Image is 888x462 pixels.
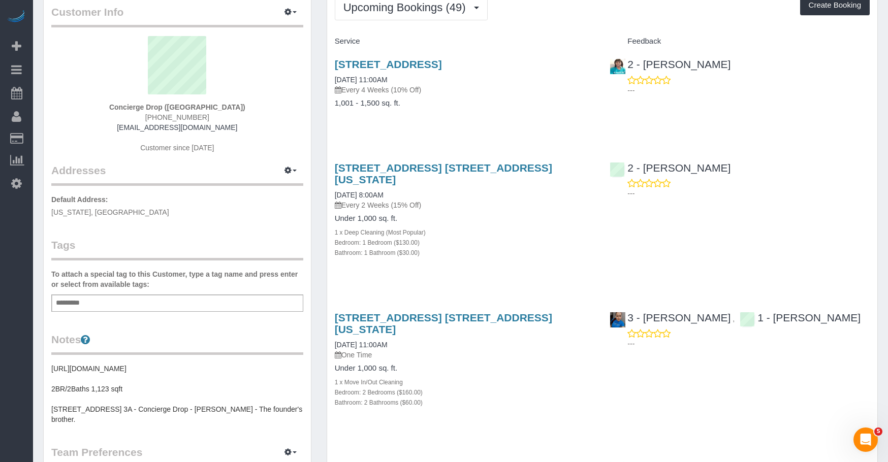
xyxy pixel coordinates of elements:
[874,427,882,436] span: 5
[145,113,209,121] span: [PHONE_NUMBER]
[335,229,426,236] small: 1 x Deep Cleaning (Most Popular)
[627,85,870,95] p: ---
[853,427,878,452] iframe: Intercom live chat
[335,312,552,335] a: [STREET_ADDRESS] [STREET_ADDRESS][US_STATE]
[335,364,595,373] h4: Under 1,000 sq. ft.
[335,76,388,84] a: [DATE] 11:00AM
[335,379,403,386] small: 1 x Move In/Out Cleaning
[627,188,870,199] p: ---
[117,123,237,131] a: [EMAIL_ADDRESS][DOMAIN_NAME]
[610,312,731,323] a: 3 - [PERSON_NAME]
[51,332,303,355] legend: Notes
[335,99,595,108] h4: 1,001 - 1,500 sq. ft.
[335,350,595,360] p: One Time
[51,269,303,289] label: To attach a special tag to this Customer, type a tag name and press enter or select from availabl...
[610,59,625,74] img: 2 - Hilda Coleman
[335,58,442,70] a: [STREET_ADDRESS]
[335,37,595,46] h4: Service
[335,239,420,246] small: Bedroom: 1 Bedroom ($130.00)
[51,364,303,424] pre: [URL][DOMAIN_NAME] 2BR/2Baths 1,123 sqft [STREET_ADDRESS] 3A - Concierge Drop - [PERSON_NAME] - T...
[51,238,303,260] legend: Tags
[335,389,423,396] small: Bedroom: 2 Bedrooms ($160.00)
[733,315,735,323] span: ,
[140,144,214,152] span: Customer since [DATE]
[335,399,423,406] small: Bathroom: 2 Bathrooms ($60.00)
[335,249,420,256] small: Bathroom: 1 Bathroom ($30.00)
[335,191,384,199] a: [DATE] 8:00AM
[610,162,731,174] a: 2 - [PERSON_NAME]
[610,58,731,70] a: 2 - [PERSON_NAME]
[740,312,861,323] a: 1 - [PERSON_NAME]
[335,162,552,185] a: [STREET_ADDRESS] [STREET_ADDRESS][US_STATE]
[335,341,388,349] a: [DATE] 11:00AM
[335,214,595,223] h4: Under 1,000 sq. ft.
[610,312,625,327] img: 3 - Geraldin Bastidas
[51,208,169,216] span: [US_STATE], [GEOGRAPHIC_DATA]
[109,103,245,111] strong: Concierge Drop ([GEOGRAPHIC_DATA])
[335,200,595,210] p: Every 2 Weeks (15% Off)
[627,339,870,349] p: ---
[51,5,303,27] legend: Customer Info
[51,194,108,205] label: Default Address:
[343,1,471,14] span: Upcoming Bookings (49)
[610,37,870,46] h4: Feedback
[6,10,26,24] img: Automaid Logo
[335,85,595,95] p: Every 4 Weeks (10% Off)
